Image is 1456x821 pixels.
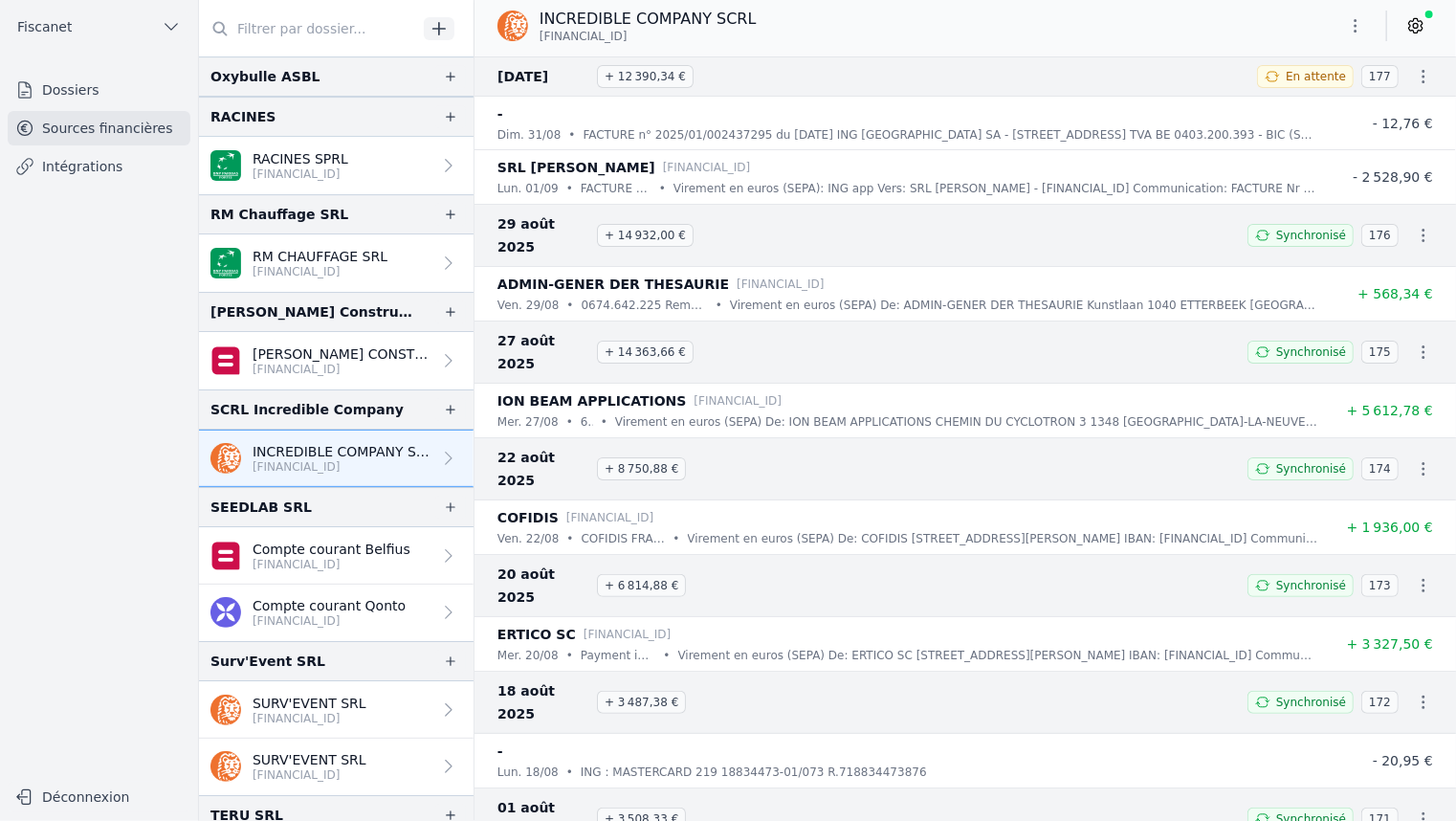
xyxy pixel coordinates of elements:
[497,65,589,88] span: [DATE]
[210,443,241,474] img: ing.png
[199,430,474,487] a: INCREDIBLE COMPANY SCRL [FINANCIAL_ID]
[597,691,686,714] span: + 3 487,38 €
[688,529,1318,548] p: Virement en euros (SEPA) De: COFIDIS [STREET_ADDRESS][PERSON_NAME] IBAN: [FINANCIAL_ID] Communica...
[597,574,686,597] span: + 6 814,88 €
[210,541,241,571] img: belfius-1.png
[497,102,503,125] p: -
[497,446,589,492] span: 22 août 2025
[1373,116,1433,131] span: - 12,76 €
[253,694,366,713] p: SURV'EVENT SRL
[210,300,412,323] div: [PERSON_NAME] Construction et Rénovation SRL
[673,179,1318,198] p: Virement en euros (SEPA): ING app Vers: SRL [PERSON_NAME] - [FINANCIAL_ID] Communication: FACTURE...
[566,179,573,198] div: •
[497,389,687,412] p: ION BEAM APPLICATIONS
[8,11,190,42] button: Fiscanet
[1373,753,1433,768] span: - 20,95 €
[210,105,276,128] div: RACINES
[253,613,406,629] p: [FINANCIAL_ID]
[1353,169,1433,185] span: - 2 528,90 €
[568,125,575,144] div: •
[210,150,241,181] img: BNP_BE_BUSINESS_GEBABEBB.png
[497,329,589,375] span: 27 août 2025
[1361,574,1399,597] span: 173
[1361,691,1399,714] span: 172
[566,529,573,548] div: •
[253,750,366,769] p: SURV'EVENT SRL
[199,11,417,46] input: Filtrer par dossier...
[253,442,431,461] p: INCREDIBLE COMPANY SCRL
[199,681,474,739] a: SURV'EVENT SRL [FINANCIAL_ID]
[597,457,686,480] span: + 8 750,88 €
[8,73,190,107] a: Dossiers
[253,149,348,168] p: RACINES SPRL
[581,179,651,198] p: FACTURE Nr 73179
[497,179,559,198] p: lun. 01/09
[210,203,348,226] div: RM Chauffage SRL
[597,224,694,247] span: + 14 932,00 €
[737,275,825,294] p: [FINANCIAL_ID]
[695,391,783,410] p: [FINANCIAL_ID]
[540,8,757,31] p: INCREDIBLE COMPANY SCRL
[253,247,387,266] p: RM CHAUFFAGE SRL
[210,597,241,628] img: qonto.png
[566,412,573,432] div: •
[566,763,573,782] div: •
[566,296,573,315] div: •
[664,646,671,665] div: •
[1361,224,1399,247] span: 176
[210,248,241,278] img: BNP_BE_BUSINESS_GEBABEBB.png
[497,156,655,179] p: SRL [PERSON_NAME]
[497,679,589,725] span: 18 août 2025
[581,412,593,432] p: 681
[497,11,528,41] img: ing.png
[210,65,320,88] div: Oxybulle ASBL
[1347,636,1433,652] span: + 3 327,50 €
[253,540,410,559] p: Compte courant Belfius
[1276,344,1346,360] span: Synchronisé
[497,563,589,609] span: 20 août 2025
[582,296,708,315] p: 0674.642.225 Remboursement TVA 2e TRIM 2025
[210,345,241,376] img: belfius.png
[581,763,927,782] p: ING : MASTERCARD 219 18834473-01/073 R.718834473876
[584,125,1318,144] p: FACTURE n° 2025/01/002437295 du [DATE] ING [GEOGRAPHIC_DATA] SA - [STREET_ADDRESS] TVA BE 0403.20...
[8,111,190,145] a: Sources financières
[1276,578,1346,593] span: Synchronisé
[497,506,559,529] p: COFIDIS
[730,296,1318,315] p: Virement en euros (SEPA) De: ADMIN-GENER DER THESAURIE Kunstlaan 1040 ETTERBEEK [GEOGRAPHIC_DATA]...
[210,650,325,673] div: Surv'Event SRL
[253,767,366,783] p: [FINANCIAL_ID]
[497,646,559,665] p: mer. 20/08
[1361,341,1399,364] span: 175
[199,585,474,641] a: Compte courant Qonto [FINANCIAL_ID]
[210,496,312,519] div: SEEDLAB SRL
[497,296,559,315] p: ven. 29/08
[1347,403,1433,418] span: + 5 612,78 €
[1276,228,1346,243] span: Synchronisé
[678,646,1318,665] p: Virement en euros (SEPA) De: ERTICO SC [STREET_ADDRESS][PERSON_NAME] IBAN: [FINANCIAL_ID] Communi...
[497,412,559,432] p: mer. 27/08
[659,179,666,198] div: •
[210,695,241,725] img: ing.png
[253,557,410,572] p: [FINANCIAL_ID]
[1357,286,1433,301] span: + 568,34 €
[597,341,694,364] span: + 14 363,66 €
[8,782,190,812] button: Déconnexion
[253,711,366,726] p: [FINANCIAL_ID]
[1286,69,1346,84] span: En attente
[597,65,694,88] span: + 12 390,34 €
[8,149,190,184] a: Intégrations
[253,459,431,475] p: [FINANCIAL_ID]
[210,398,404,421] div: SCRL Incredible Company
[199,234,474,292] a: RM CHAUFFAGE SRL [FINANCIAL_ID]
[582,529,666,548] p: COFIDIS FRANCE 680
[199,137,474,194] a: RACINES SPRL [FINANCIAL_ID]
[497,273,729,296] p: ADMIN-GENER DER THESAURIE
[199,527,474,585] a: Compte courant Belfius [FINANCIAL_ID]
[253,166,348,182] p: [FINANCIAL_ID]
[497,623,576,646] p: ERTICO SC
[566,646,573,665] div: •
[581,646,656,665] p: Payment invoice 682
[615,412,1318,432] p: Virement en euros (SEPA) De: ION BEAM APPLICATIONS CHEMIN DU CYCLOTRON 3 1348 [GEOGRAPHIC_DATA]-L...
[1276,695,1346,710] span: Synchronisé
[497,212,589,258] span: 29 août 2025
